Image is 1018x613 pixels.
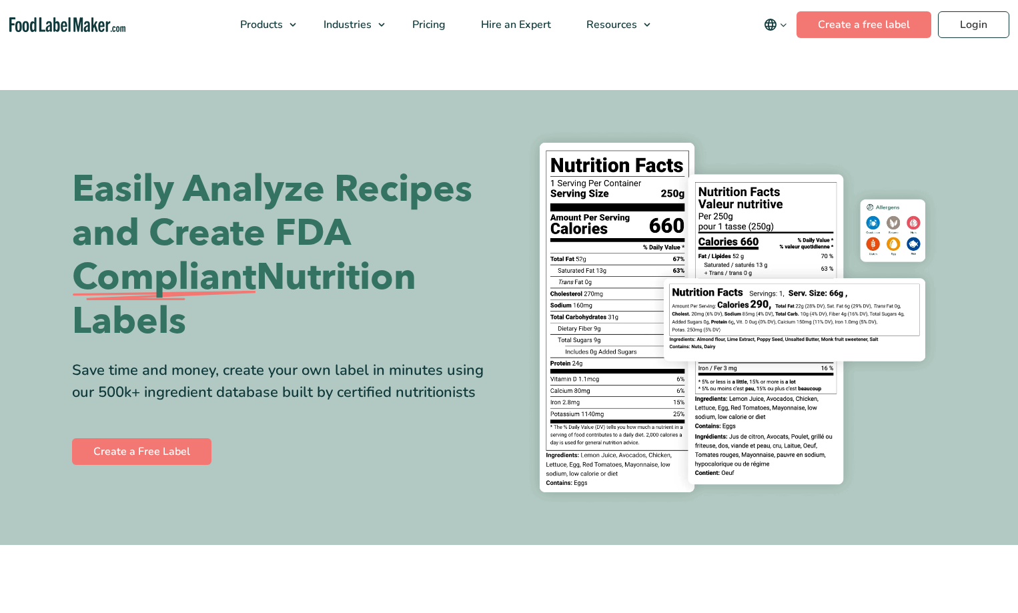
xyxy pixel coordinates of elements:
[477,17,552,32] span: Hire an Expert
[938,11,1009,38] a: Login
[72,255,256,299] span: Compliant
[408,17,447,32] span: Pricing
[72,167,499,344] h1: Easily Analyze Recipes and Create FDA Nutrition Labels
[72,438,211,465] a: Create a Free Label
[72,360,499,404] div: Save time and money, create your own label in minutes using our 500k+ ingredient database built b...
[797,11,931,38] a: Create a free label
[320,17,373,32] span: Industries
[582,17,638,32] span: Resources
[236,17,284,32] span: Products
